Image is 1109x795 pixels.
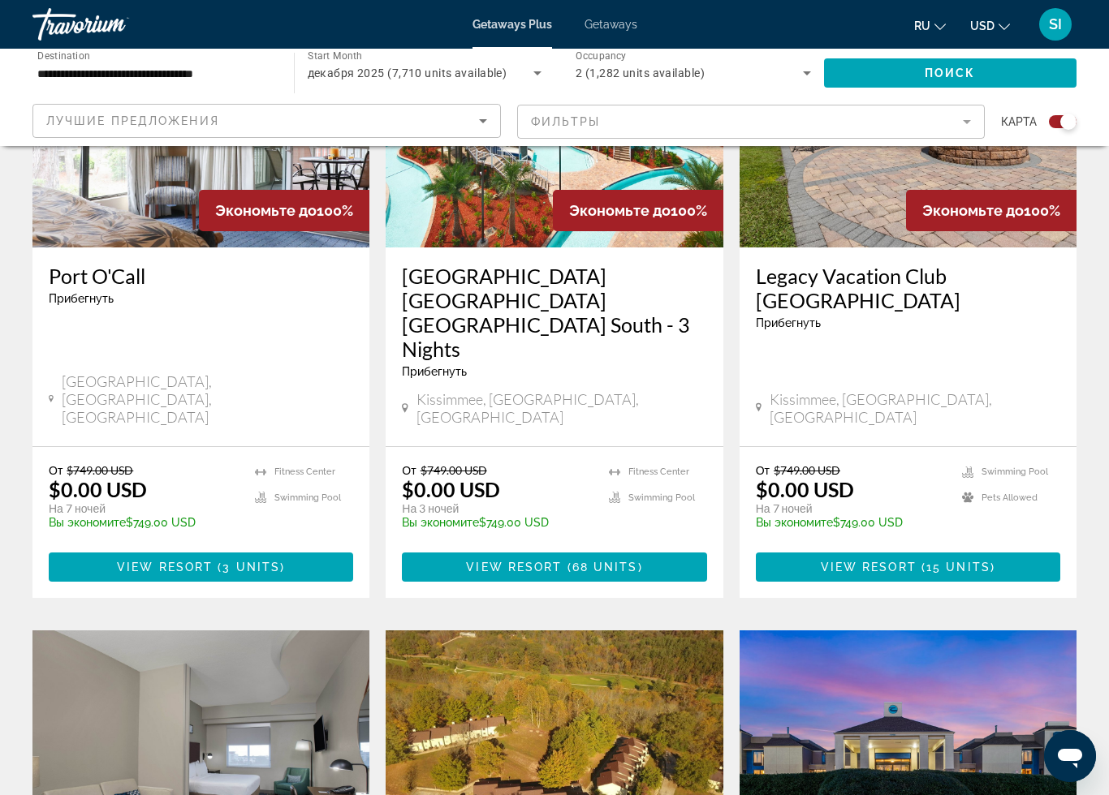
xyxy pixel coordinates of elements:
span: карта [1001,110,1037,133]
span: Destination [37,49,90,61]
span: Экономьте до [215,202,317,219]
span: $749.00 USD [774,463,840,477]
span: Прибегнуть [756,316,821,329]
p: На 7 ночей [49,501,239,516]
a: Legacy Vacation Club [GEOGRAPHIC_DATA] [756,264,1060,312]
span: 15 units [926,561,990,574]
div: 100% [906,190,1077,231]
span: Прибегнуть [49,292,114,305]
p: $749.00 USD [402,516,592,529]
span: Fitness Center [628,466,689,477]
span: Kissimmee, [GEOGRAPHIC_DATA], [GEOGRAPHIC_DATA] [770,390,1060,426]
p: На 3 ночей [402,501,592,516]
span: Fitness Center [274,466,335,477]
span: Вы экономите [49,516,126,529]
div: 100% [553,190,723,231]
p: $0.00 USD [402,477,500,501]
span: ( ) [917,561,995,574]
span: Swimming Pool [982,466,1048,477]
span: Лучшие предложения [46,114,219,127]
span: Occupancy [576,50,627,62]
span: SI [1049,16,1062,32]
span: ( ) [562,561,642,574]
a: Getaways Plus [473,18,552,31]
span: ( ) [213,561,285,574]
span: Swimming Pool [274,492,341,503]
span: Start Month [308,50,362,62]
span: 3 units [222,561,280,574]
span: [GEOGRAPHIC_DATA], [GEOGRAPHIC_DATA], [GEOGRAPHIC_DATA] [62,372,353,426]
button: View Resort(15 units) [756,552,1060,582]
button: Filter [517,104,986,140]
span: USD [970,19,995,32]
span: Прибегнуть [402,365,467,378]
span: декабря 2025 (7,710 units available) [308,67,507,79]
span: $749.00 USD [421,463,487,477]
span: View Resort [117,561,213,574]
span: Pets Allowed [982,492,1038,503]
button: Change currency [970,14,1010,37]
p: На 7 ночей [756,501,946,516]
span: View Resort [821,561,917,574]
a: [GEOGRAPHIC_DATA] [GEOGRAPHIC_DATA] [GEOGRAPHIC_DATA] South - 3 Nights [402,264,706,361]
a: Port O'Call [49,264,353,288]
iframe: Кнопка запуска окна обмена сообщениями [1044,730,1096,782]
span: Экономьте до [922,202,1024,219]
span: Вы экономите [402,516,479,529]
span: От [49,463,63,477]
div: 100% [199,190,369,231]
span: $749.00 USD [67,463,133,477]
button: Change language [914,14,946,37]
span: От [756,463,770,477]
span: Kissimmee, [GEOGRAPHIC_DATA], [GEOGRAPHIC_DATA] [416,390,707,426]
p: $0.00 USD [756,477,854,501]
span: ru [914,19,930,32]
button: View Resort(68 units) [402,552,706,582]
p: $749.00 USD [49,516,239,529]
span: 2 (1,282 units available) [576,67,705,79]
span: 68 units [572,561,638,574]
a: Getaways [585,18,637,31]
button: Поиск [824,58,1077,88]
p: $749.00 USD [756,516,946,529]
span: Swimming Pool [628,492,695,503]
span: От [402,463,416,477]
span: Поиск [925,67,976,79]
button: View Resort(3 units) [49,552,353,582]
p: $0.00 USD [49,477,147,501]
a: Travorium [32,3,195,45]
span: Экономьте до [569,202,671,219]
button: User Menu [1034,7,1077,41]
span: Вы экономите [756,516,833,529]
mat-select: Sort by [46,111,487,131]
span: View Resort [466,561,562,574]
